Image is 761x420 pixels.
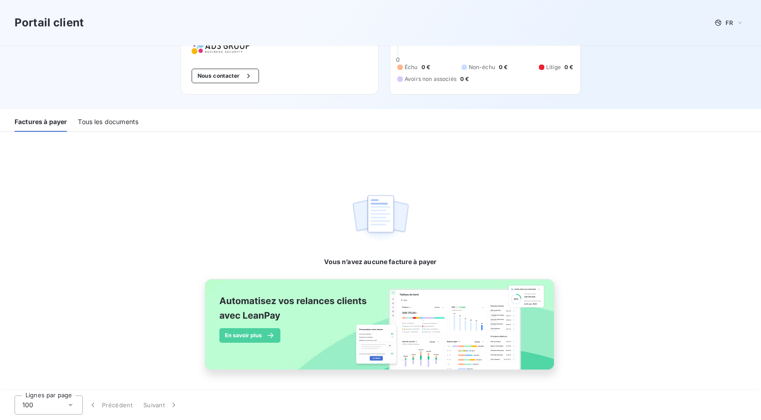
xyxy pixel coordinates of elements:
div: Tous les documents [78,113,138,132]
img: empty state [351,190,410,246]
span: Litige [546,63,561,71]
div: Factures à payer [15,113,67,132]
span: Échu [405,63,418,71]
span: Avoirs non associés [405,75,457,83]
img: banner [197,274,564,385]
span: FR [725,19,733,26]
span: 0 € [460,75,469,83]
img: Company logo [192,40,250,54]
span: 0 € [499,63,507,71]
span: 100 [22,400,33,410]
button: Nous contacter [192,69,259,83]
span: Vous n’avez aucune facture à payer [324,257,436,266]
button: Suivant [138,395,184,415]
span: 0 [396,56,400,63]
span: Non-échu [469,63,495,71]
button: Précédent [83,395,138,415]
span: 0 € [564,63,573,71]
h3: Portail client [15,15,84,31]
span: 0 € [421,63,430,71]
